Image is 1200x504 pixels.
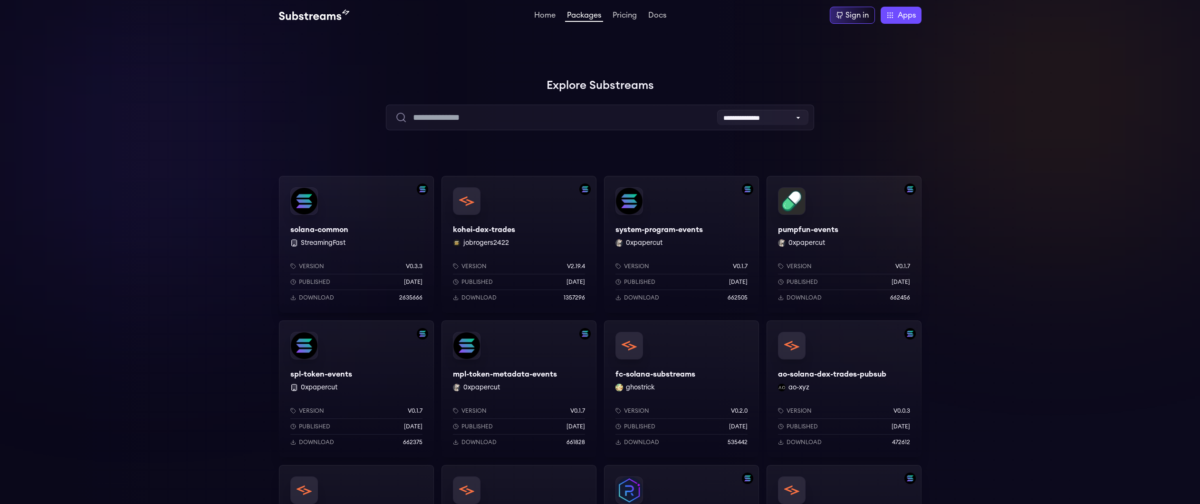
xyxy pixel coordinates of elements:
[892,423,910,430] p: [DATE]
[728,294,748,301] p: 662505
[299,407,324,415] p: Version
[787,262,812,270] p: Version
[787,438,822,446] p: Download
[604,320,759,457] a: fc-solana-substreamsfc-solana-substreamsghostrick ghostrickVersionv0.2.0Published[DATE]Download53...
[767,320,922,457] a: Filter by solana networkao-solana-dex-trades-pubsubao-solana-dex-trades-pubsubao-xyz ao-xyzVersio...
[442,176,596,313] a: Filter by solana networkkohei-dex-tradeskohei-dex-tradesjobrogers2422 jobrogers2422Versionv2.19.4...
[566,423,585,430] p: [DATE]
[767,176,922,313] a: Filter by solana networkpumpfun-eventspumpfun-events0xpapercut 0xpapercutVersionv0.1.7Published[D...
[604,176,759,313] a: Filter by solana networksystem-program-eventssystem-program-events0xpapercut 0xpapercutVersionv0....
[279,176,434,313] a: Filter by solana networksolana-commonsolana-common StreamingFastVersionv0.3.3Published[DATE]Downl...
[742,473,753,484] img: Filter by solana network
[463,238,509,248] button: jobrogers2422
[733,262,748,270] p: v0.1.7
[787,407,812,415] p: Version
[565,11,603,22] a: Packages
[787,423,818,430] p: Published
[461,407,487,415] p: Version
[728,438,748,446] p: 535442
[624,423,655,430] p: Published
[624,278,655,286] p: Published
[904,328,916,339] img: Filter by solana network
[626,383,655,392] button: ghostrick
[788,383,809,392] button: ao-xyz
[408,407,422,415] p: v0.1.7
[301,238,346,248] button: StreamingFast
[787,294,822,301] p: Download
[279,76,922,95] h1: Explore Substreams
[567,262,585,270] p: v2.19.4
[461,262,487,270] p: Version
[566,278,585,286] p: [DATE]
[904,473,916,484] img: Filter by solana network
[417,184,428,195] img: Filter by solana network
[463,383,500,392] button: 0xpapercut
[406,262,422,270] p: v0.3.3
[461,438,497,446] p: Download
[566,438,585,446] p: 661828
[442,320,596,457] a: Filter by solana networkmpl-token-metadata-eventsmpl-token-metadata-events0xpapercut 0xpapercutVe...
[299,278,330,286] p: Published
[729,423,748,430] p: [DATE]
[579,328,591,339] img: Filter by solana network
[892,438,910,446] p: 472612
[301,383,337,392] button: 0xpapercut
[729,278,748,286] p: [DATE]
[404,278,422,286] p: [DATE]
[299,438,334,446] p: Download
[893,407,910,415] p: v0.0.3
[892,278,910,286] p: [DATE]
[624,262,649,270] p: Version
[626,238,662,248] button: 0xpapercut
[299,294,334,301] p: Download
[611,11,639,21] a: Pricing
[299,423,330,430] p: Published
[788,238,825,248] button: 0xpapercut
[904,184,916,195] img: Filter by solana network
[404,423,422,430] p: [DATE]
[895,262,910,270] p: v0.1.7
[890,294,910,301] p: 662456
[299,262,324,270] p: Version
[579,184,591,195] img: Filter by solana network
[646,11,668,21] a: Docs
[830,7,875,24] a: Sign in
[742,184,753,195] img: Filter by solana network
[399,294,422,301] p: 2635666
[624,407,649,415] p: Version
[403,438,422,446] p: 662375
[731,407,748,415] p: v0.2.0
[898,10,916,21] span: Apps
[624,438,659,446] p: Download
[461,423,493,430] p: Published
[787,278,818,286] p: Published
[461,294,497,301] p: Download
[624,294,659,301] p: Download
[570,407,585,415] p: v0.1.7
[461,278,493,286] p: Published
[564,294,585,301] p: 1357296
[532,11,557,21] a: Home
[279,320,434,457] a: Filter by solana networkspl-token-eventsspl-token-events 0xpapercutVersionv0.1.7Published[DATE]Do...
[845,10,869,21] div: Sign in
[417,328,428,339] img: Filter by solana network
[279,10,349,21] img: Substream's logo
